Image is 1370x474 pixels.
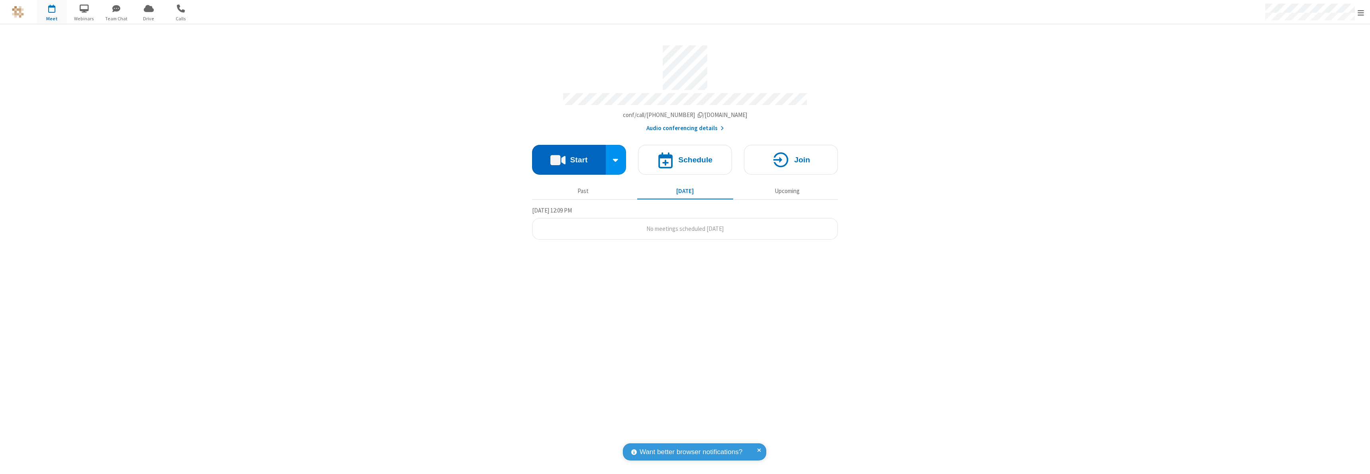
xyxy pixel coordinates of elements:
button: Copy my meeting room linkCopy my meeting room link [623,111,748,120]
span: No meetings scheduled [DATE] [646,225,724,232]
span: [DATE] 12:09 PM [532,207,572,214]
button: Upcoming [739,183,835,199]
button: Past [535,183,631,199]
span: Copy my meeting room link [623,111,748,119]
section: Account details [532,39,838,133]
h4: Schedule [678,156,712,164]
span: Calls [166,15,196,22]
span: Drive [134,15,164,22]
h4: Join [794,156,810,164]
section: Today's Meetings [532,206,838,240]
button: Start [532,145,606,175]
h4: Start [570,156,587,164]
div: Start conference options [606,145,626,175]
span: Want better browser notifications? [640,447,742,457]
button: Join [744,145,838,175]
button: Schedule [638,145,732,175]
span: Webinars [69,15,99,22]
img: QA Selenium DO NOT DELETE OR CHANGE [12,6,24,18]
button: Audio conferencing details [646,124,724,133]
button: [DATE] [637,183,733,199]
span: Team Chat [102,15,131,22]
span: Meet [37,15,67,22]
